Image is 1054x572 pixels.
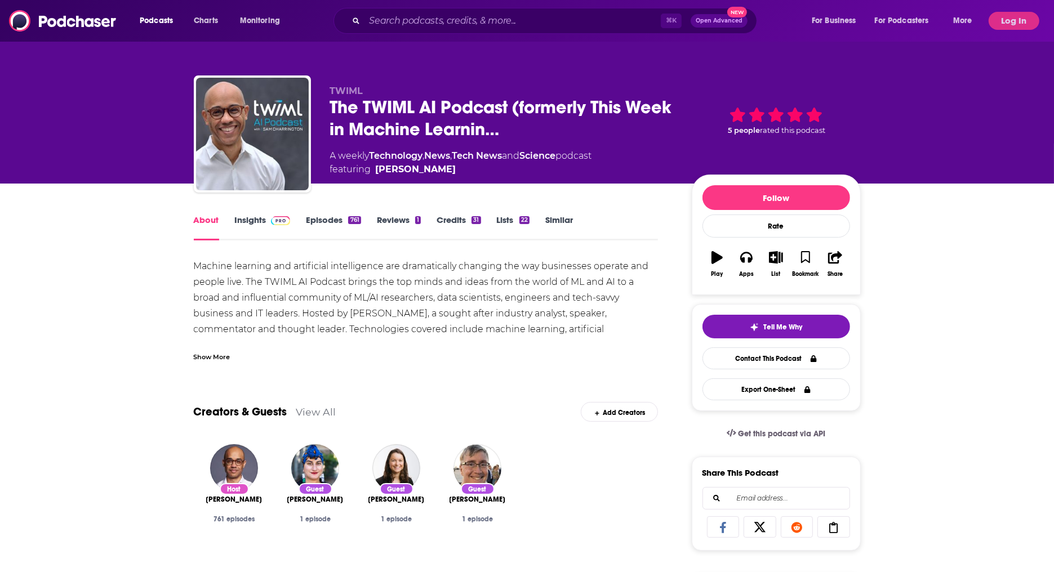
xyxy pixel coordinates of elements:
button: List [761,244,790,284]
div: Search podcasts, credits, & more... [344,8,768,34]
input: Search podcasts, credits, & more... [364,12,661,30]
button: Bookmark [791,244,820,284]
a: Technology [370,150,423,161]
span: TWIML [330,86,363,96]
div: 1 [415,216,421,224]
a: Alex Hanna [287,495,344,504]
button: open menu [132,12,188,30]
div: 761 [348,216,361,224]
img: Sam Charrington [210,444,258,492]
a: Joanna Bryson [450,495,506,504]
span: For Podcasters [875,13,929,29]
div: Rate [702,214,850,238]
div: 5 peoplerated this podcast [692,86,861,156]
span: , [451,150,452,161]
span: Monitoring [240,13,280,29]
button: Share [820,244,850,284]
a: Creators & Guests [194,405,287,419]
div: A weekly podcast [330,149,592,176]
a: Contact This Podcast [702,347,850,369]
span: Podcasts [140,13,173,29]
span: For Business [812,13,856,29]
img: The TWIML AI Podcast (formerly This Week in Machine Learning & Artificial Intelligence) [196,78,309,190]
a: InsightsPodchaser Pro [235,214,291,240]
a: Reviews1 [377,214,421,240]
a: View All [296,406,336,418]
span: Charts [194,13,218,29]
span: rated this podcast [761,126,826,135]
div: Guest [299,483,332,495]
img: tell me why sparkle [750,323,759,332]
a: Credits31 [437,214,481,240]
a: Lists22 [497,214,530,240]
span: [PERSON_NAME] [287,495,344,504]
span: Get this podcast via API [738,429,825,439]
span: [PERSON_NAME] [368,495,425,504]
a: Copy Link [817,516,850,538]
img: Chelsea Finn [372,444,420,492]
a: Tech News [452,150,502,161]
button: tell me why sparkleTell Me Why [702,315,850,338]
span: and [502,150,520,161]
div: Search followers [702,487,850,510]
a: Sam Charrington [376,163,456,176]
span: [PERSON_NAME] [450,495,506,504]
a: About [194,214,219,240]
div: List [772,271,781,278]
div: Apps [739,271,754,278]
div: Share [828,271,843,278]
button: open menu [232,12,295,30]
button: Follow [702,185,850,210]
a: Episodes761 [306,214,361,240]
button: Export One-Sheet [702,378,850,400]
span: 5 people [728,126,761,135]
img: Joanna Bryson [453,444,501,492]
div: 761 episodes [203,515,266,523]
div: Play [711,271,723,278]
a: Similar [545,214,573,240]
span: , [423,150,425,161]
div: 22 [519,216,530,224]
div: 1 episode [446,515,509,523]
button: open menu [804,12,870,30]
button: Apps [732,244,761,284]
span: New [727,7,748,17]
a: Share on Reddit [781,516,813,538]
div: 1 episode [284,515,347,523]
button: open menu [868,12,945,30]
a: Get this podcast via API [718,420,835,448]
span: Open Advanced [696,18,742,24]
img: Alex Hanna [291,444,339,492]
img: Podchaser Pro [271,216,291,225]
span: Tell Me Why [763,323,802,332]
a: Charts [186,12,225,30]
a: Science [520,150,556,161]
button: Play [702,244,732,284]
a: Share on X/Twitter [744,516,776,538]
div: Machine learning and artificial intelligence are dramatically changing the way businesses operate... [194,258,659,369]
div: 31 [472,216,481,224]
a: News [425,150,451,161]
img: Podchaser - Follow, Share and Rate Podcasts [9,10,117,32]
div: Guest [380,483,413,495]
span: ⌘ K [661,14,682,28]
span: featuring [330,163,592,176]
div: Guest [461,483,495,495]
div: 1 episode [365,515,428,523]
span: [PERSON_NAME] [206,495,263,504]
div: Bookmark [792,271,819,278]
a: Share on Facebook [707,516,740,538]
div: Host [220,483,249,495]
a: Sam Charrington [206,495,263,504]
input: Email address... [712,488,840,509]
a: Chelsea Finn [368,495,425,504]
span: More [953,13,972,29]
button: Open AdvancedNew [691,14,748,28]
button: Log In [989,12,1039,30]
div: Add Creators [581,402,658,422]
